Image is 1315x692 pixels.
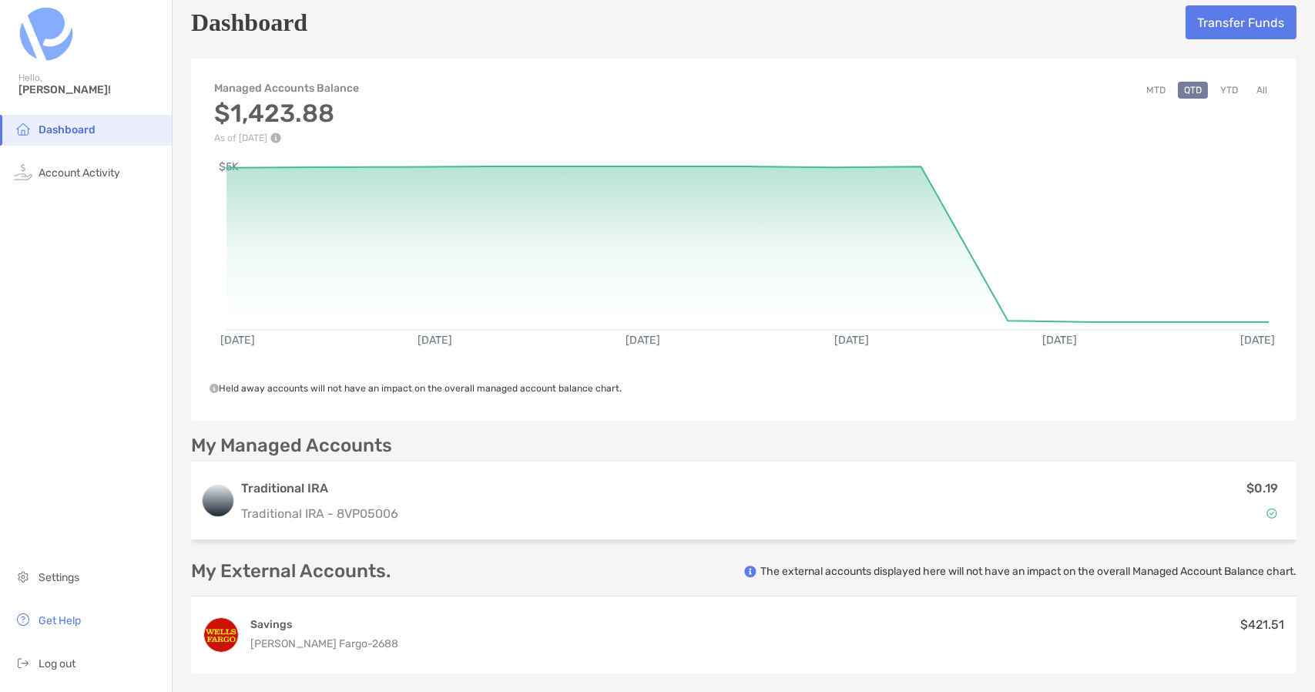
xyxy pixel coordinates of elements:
[191,5,307,40] h5: Dashboard
[241,504,398,523] p: Traditional IRA - 8VP05006
[1044,334,1079,347] text: [DATE]
[14,610,32,629] img: get-help icon
[1186,5,1297,39] button: Transfer Funds
[214,133,359,143] p: As of [DATE]
[1246,479,1278,498] p: $0.19
[1250,82,1273,99] button: All
[39,123,96,136] span: Dashboard
[1241,334,1276,347] text: [DATE]
[14,163,32,181] img: activity icon
[744,566,756,578] img: info
[14,567,32,586] img: settings icon
[219,160,239,173] text: $5K
[214,99,359,128] h3: $1,423.88
[39,657,75,670] span: Log out
[18,83,163,96] span: [PERSON_NAME]!
[14,119,32,138] img: household icon
[372,637,398,650] span: 2688
[39,166,120,180] span: Account Activity
[214,82,359,95] h4: Managed Accounts Balance
[270,133,281,143] img: Performance Info
[1266,508,1277,519] img: Account Status icon
[39,571,79,584] span: Settings
[1240,617,1284,632] span: $421.51
[418,334,452,347] text: [DATE]
[204,618,238,652] img: WAY2SAVE® SAVINGS ...2688
[241,479,398,498] h3: Traditional IRA
[835,334,870,347] text: [DATE]
[220,334,255,347] text: [DATE]
[250,637,372,650] span: [PERSON_NAME] Fargo -
[203,485,233,516] img: logo account
[39,614,81,627] span: Get Help
[191,436,392,455] p: My Managed Accounts
[210,383,622,394] span: Held away accounts will not have an impact on the overall managed account balance chart.
[18,6,74,62] img: Zoe Logo
[191,562,391,581] p: My External Accounts.
[760,564,1297,579] p: The external accounts displayed here will not have an impact on the overall Managed Account Balan...
[626,334,661,347] text: [DATE]
[14,653,32,672] img: logout icon
[1214,82,1244,99] button: YTD
[1140,82,1172,99] button: MTD
[1178,82,1208,99] button: QTD
[250,617,398,632] h4: Savings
